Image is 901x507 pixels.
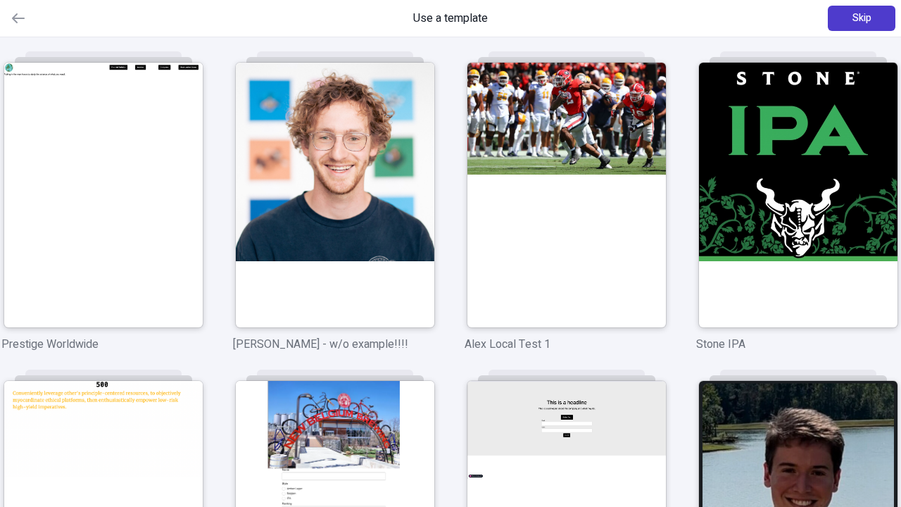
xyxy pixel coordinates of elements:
p: Stone IPA [696,336,900,353]
span: Use a template [413,10,488,27]
button: Skip [828,6,895,31]
span: Skip [852,11,871,26]
p: [PERSON_NAME] - w/o example!!!! [233,336,436,353]
p: Prestige Worldwide [1,336,205,353]
p: Alex Local Test 1 [465,336,668,353]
